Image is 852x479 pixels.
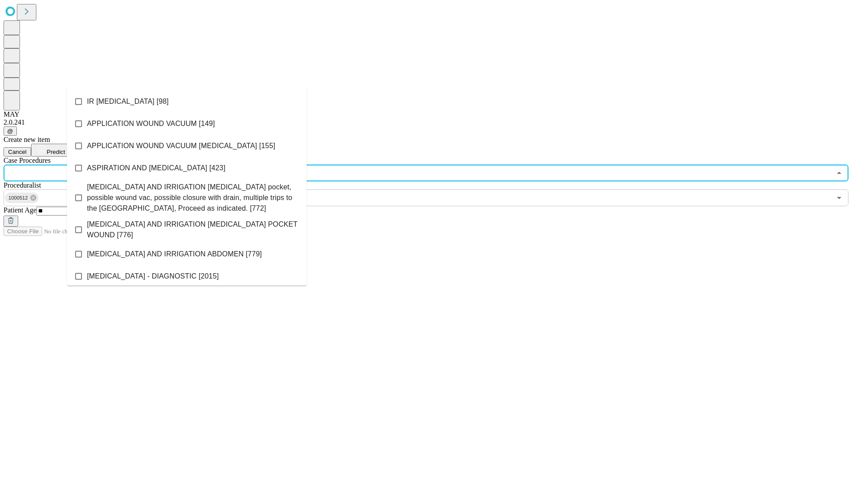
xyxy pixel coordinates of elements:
span: ASPIRATION AND [MEDICAL_DATA] [423] [87,163,225,173]
span: Create new item [4,136,50,143]
span: Scheduled Procedure [4,157,51,164]
button: Cancel [4,147,31,157]
div: MAY [4,110,848,118]
span: Cancel [8,149,27,155]
span: [MEDICAL_DATA] - DIAGNOSTIC [2015] [87,271,219,282]
span: APPLICATION WOUND VACUUM [149] [87,118,215,129]
button: Close [833,167,845,179]
span: Patient Age [4,206,36,214]
div: 2.0.241 [4,118,848,126]
span: [MEDICAL_DATA] AND IRRIGATION [MEDICAL_DATA] POCKET WOUND [776] [87,219,300,240]
span: Predict [47,149,65,155]
span: [MEDICAL_DATA] AND IRRIGATION [MEDICAL_DATA] pocket, possible wound vac, possible closure with dr... [87,182,300,214]
button: Predict [31,144,72,157]
span: IR [MEDICAL_DATA] [98] [87,96,169,107]
span: Proceduralist [4,181,41,189]
span: APPLICATION WOUND VACUUM [MEDICAL_DATA] [155] [87,141,275,151]
span: 1000512 [5,193,32,203]
div: 1000512 [5,192,39,203]
button: Open [833,192,845,204]
button: @ [4,126,17,136]
span: [MEDICAL_DATA] AND IRRIGATION ABDOMEN [779] [87,249,262,259]
span: @ [7,128,13,134]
